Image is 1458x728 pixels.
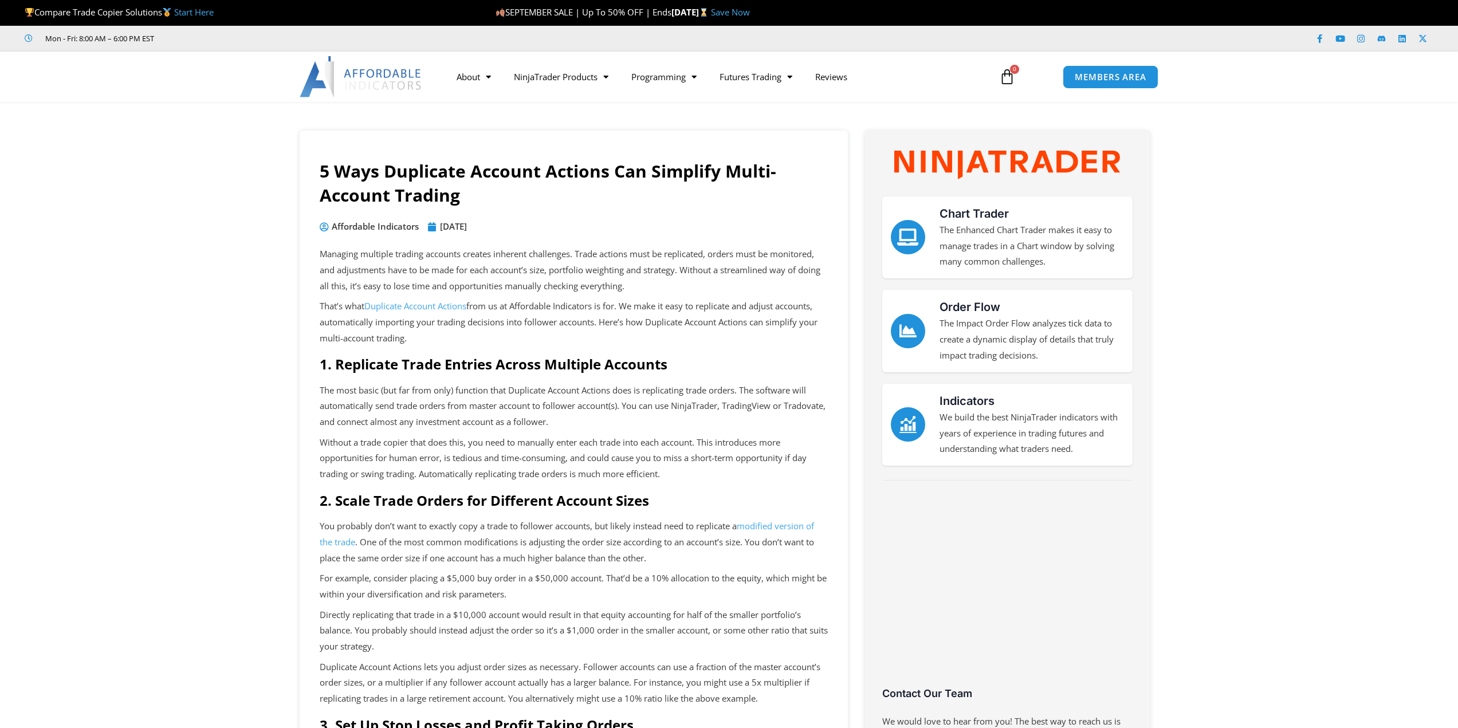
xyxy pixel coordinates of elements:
[320,518,828,566] p: You probably don’t want to exactly copy a trade to follower accounts, but likely instead need to ...
[891,314,925,348] a: Order Flow
[329,219,419,235] span: Affordable Indicators
[174,6,214,18] a: Start Here
[711,6,750,18] a: Save Now
[940,410,1124,458] p: We build the best NinjaTrader indicators with years of experience in trading futures and understa...
[320,491,828,509] h2: 2. Scale Trade Orders for Different Account Sizes
[320,383,828,431] p: The most basic (but far from only) function that Duplicate Account Actions does is replicating tr...
[940,222,1124,270] p: The Enhanced Chart Trader makes it easy to manage trades in a Chart window by solving many common...
[940,207,1009,221] a: Chart Trader
[445,64,986,90] nav: Menu
[891,407,925,442] a: Indicators
[891,220,925,254] a: Chart Trader
[320,659,828,707] p: Duplicate Account Actions lets you adjust order sizes as necessary. Follower accounts can use a f...
[300,56,423,97] img: LogoAI | Affordable Indicators – NinjaTrader
[940,300,1000,314] a: Order Flow
[496,6,671,18] span: SEPTEMBER SALE | Up To 50% OFF | Ends
[982,60,1032,93] a: 0
[1075,73,1146,81] span: MEMBERS AREA
[25,6,214,18] span: Compare Trade Copier Solutions
[671,6,711,18] strong: [DATE]
[804,64,859,90] a: Reviews
[320,570,828,603] p: For example, consider placing a $5,000 buy order in a $50,000 account. That’d be a 10% allocation...
[320,246,828,294] p: Managing multiple trading accounts creates inherent challenges. Trade actions must be replicated,...
[940,316,1124,364] p: The Impact Order Flow analyzes tick data to create a dynamic display of details that truly impact...
[320,159,828,207] h1: 5 Ways Duplicate Account Actions Can Simplify Multi-Account Trading
[320,355,828,373] h2: 1. Replicate Trade Entries Across Multiple Accounts
[882,495,1133,695] iframe: Customer reviews powered by Trustpilot
[708,64,804,90] a: Futures Trading
[320,520,814,548] a: modified version of the trade
[440,221,467,232] time: [DATE]
[42,32,154,45] span: Mon - Fri: 8:00 AM – 6:00 PM EST
[1010,65,1019,74] span: 0
[445,64,502,90] a: About
[882,687,1133,700] h3: Contact Our Team
[320,607,828,655] p: Directly replicating that trade in a $10,000 account would result in that equity accounting for h...
[170,33,342,44] iframe: Customer reviews powered by Trustpilot
[620,64,708,90] a: Programming
[364,300,466,312] a: Duplicate Account Actions
[496,8,505,17] img: 🍂
[1063,65,1158,89] a: MEMBERS AREA
[502,64,620,90] a: NinjaTrader Products
[25,8,34,17] img: 🏆
[940,394,995,408] a: Indicators
[320,435,828,483] p: Without a trade copier that does this, you need to manually enter each trade into each account. T...
[163,8,171,17] img: 🥇
[320,298,828,347] p: That’s what from us at Affordable Indicators is for. We make it easy to replicate and adjust acco...
[894,151,1119,179] img: NinjaTrader Wordmark color RGB | Affordable Indicators – NinjaTrader
[699,8,708,17] img: ⌛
